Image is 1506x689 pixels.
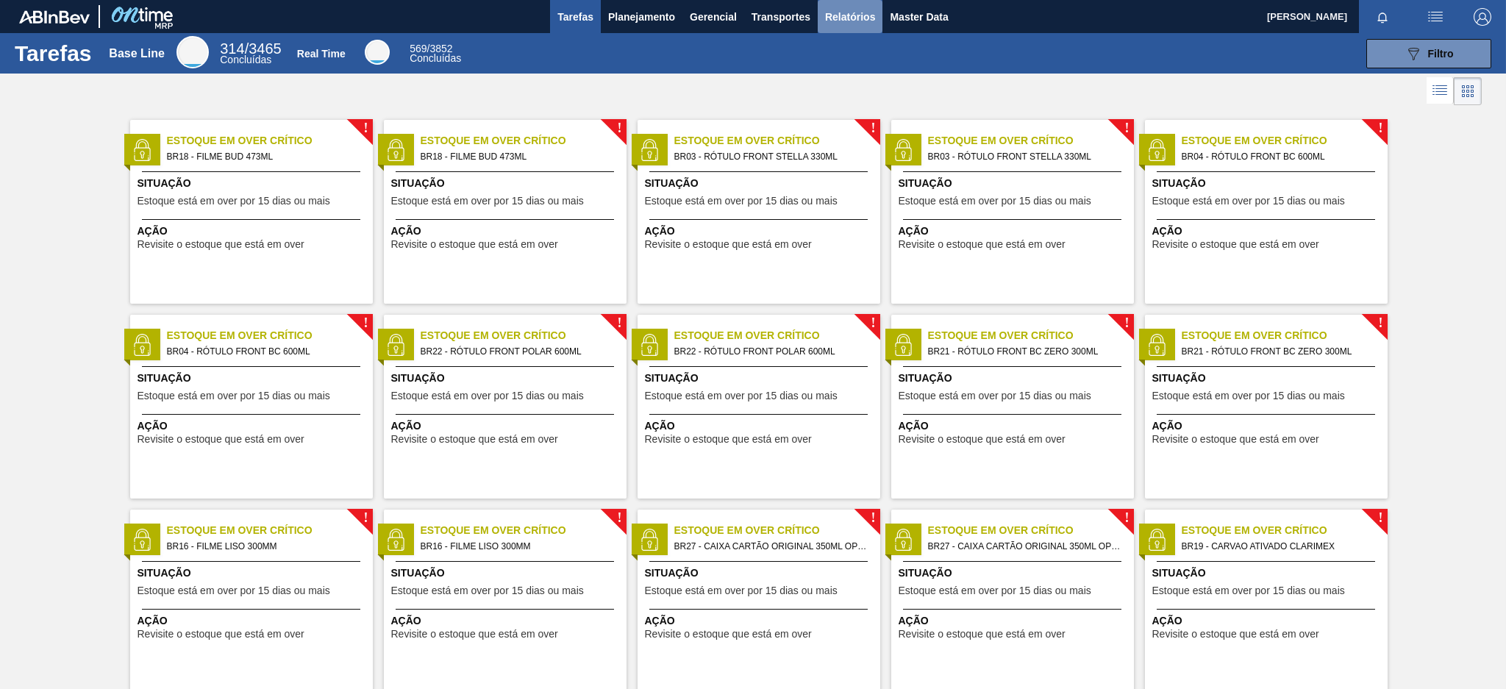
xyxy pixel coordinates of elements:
span: Ação [1152,224,1384,239]
span: BR21 - RÓTULO FRONT BC ZERO 300ML [928,343,1122,360]
span: Estoque está em over por 15 dias ou mais [391,196,584,207]
span: BR18 - FILME BUD 473ML [421,149,615,165]
span: Concluídas [410,52,461,64]
span: Estoque em Over Crítico [1182,133,1388,149]
img: status [1146,529,1168,551]
span: BR22 - RÓTULO FRONT POLAR 600ML [421,343,615,360]
img: status [892,529,914,551]
span: ! [1124,123,1129,134]
span: ! [1378,513,1382,524]
span: ! [1378,123,1382,134]
span: Situação [899,371,1130,386]
span: Revisite o estoque que está em over [1152,629,1319,640]
span: Ação [391,224,623,239]
span: Estoque em Over Crítico [1182,328,1388,343]
span: Ação [391,418,623,434]
span: Situação [391,565,623,581]
span: Estoque está em over por 15 dias ou mais [138,196,330,207]
span: Estoque em Over Crítico [1182,523,1388,538]
img: userActions [1427,8,1444,26]
span: BR19 - CARVAO ATIVADO CLARIMEX [1182,538,1376,554]
span: Revisite o estoque que está em over [645,434,812,445]
span: Revisite o estoque que está em over [899,629,1066,640]
span: Gerencial [690,8,737,26]
span: Situação [138,565,369,581]
span: Ação [899,224,1130,239]
span: Tarefas [557,8,593,26]
span: Situação [899,176,1130,191]
span: Ação [645,613,877,629]
img: status [638,139,660,161]
img: status [892,139,914,161]
span: BR04 - RÓTULO FRONT BC 600ML [167,343,361,360]
img: status [1146,139,1168,161]
span: ! [871,318,875,329]
span: Estoque está em over por 15 dias ou mais [1152,585,1345,596]
span: Situação [138,371,369,386]
span: Master Data [890,8,948,26]
div: Real Time [365,40,390,65]
span: ! [363,318,368,329]
img: status [131,139,153,161]
img: status [385,334,407,356]
span: Revisite o estoque que está em over [138,629,304,640]
span: Estoque está em over por 15 dias ou mais [645,585,838,596]
span: Estoque em Over Crítico [421,133,627,149]
span: Estoque em Over Crítico [674,523,880,538]
span: Ação [645,224,877,239]
span: Estoque em Over Crítico [421,523,627,538]
span: Ação [138,613,369,629]
span: Situação [391,176,623,191]
img: Logout [1474,8,1491,26]
span: Revisite o estoque que está em over [391,434,558,445]
div: Base Line [109,47,165,60]
span: Estoque em Over Crítico [928,523,1134,538]
img: status [892,334,914,356]
button: Notificações [1359,7,1406,27]
span: Revisite o estoque que está em over [899,434,1066,445]
span: BR03 - RÓTULO FRONT STELLA 330ML [928,149,1122,165]
span: ! [1124,513,1129,524]
span: ! [871,513,875,524]
span: ! [363,513,368,524]
span: Revisite o estoque que está em over [645,239,812,250]
span: Estoque está em over por 15 dias ou mais [138,585,330,596]
span: Estoque está em over por 15 dias ou mais [138,390,330,401]
span: Revisite o estoque que está em over [138,434,304,445]
span: Planejamento [608,8,675,26]
span: Ação [1152,418,1384,434]
span: Revisite o estoque que está em over [138,239,304,250]
div: Visão em Cards [1454,77,1482,105]
span: BR16 - FILME LISO 300MM [167,538,361,554]
span: Revisite o estoque que está em over [645,629,812,640]
h1: Tarefas [15,45,92,62]
span: BR21 - RÓTULO FRONT BC ZERO 300ML [1182,343,1376,360]
span: Estoque em Over Crítico [674,328,880,343]
img: status [131,334,153,356]
span: Estoque em Over Crítico [167,133,373,149]
div: Base Line [220,43,281,65]
span: Revisite o estoque que está em over [899,239,1066,250]
span: Ação [899,613,1130,629]
span: Ação [138,418,369,434]
span: Estoque está em over por 15 dias ou mais [391,390,584,401]
img: status [385,139,407,161]
span: 569 [410,43,427,54]
span: / 3465 [220,40,281,57]
span: Estoque está em over por 15 dias ou mais [899,585,1091,596]
span: Estoque em Over Crítico [167,523,373,538]
span: Situação [1152,565,1384,581]
span: Situação [1152,371,1384,386]
span: BR03 - RÓTULO FRONT STELLA 330ML [674,149,868,165]
span: Situação [391,371,623,386]
span: Ação [899,418,1130,434]
span: Estoque está em over por 15 dias ou mais [1152,390,1345,401]
span: BR27 - CAIXA CARTÃO ORIGINAL 350ML OPEN CORNER [928,538,1122,554]
span: Transportes [752,8,810,26]
span: Estoque em Over Crítico [421,328,627,343]
div: Real Time [297,48,346,60]
span: Filtro [1428,48,1454,60]
span: Situação [645,371,877,386]
span: ! [871,123,875,134]
span: ! [617,318,621,329]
